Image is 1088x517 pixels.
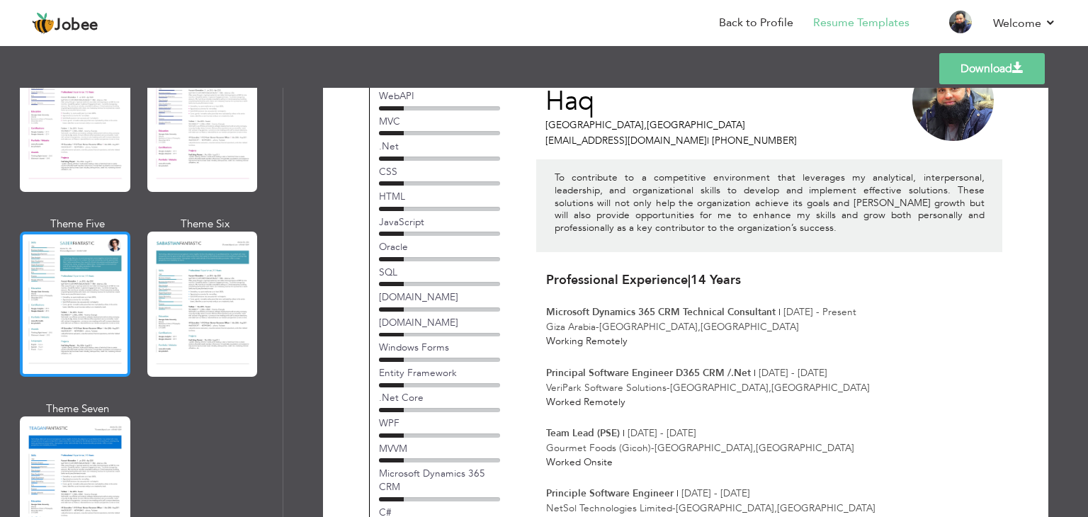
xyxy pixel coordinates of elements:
div: WPF [379,416,500,430]
p: VeriPark Software Solutions [GEOGRAPHIC_DATA] [GEOGRAPHIC_DATA] [546,381,1002,394]
div: .Net Core [379,391,500,404]
span: Principal Software Engineer D365 CRM /.Net [546,366,751,380]
span: - [667,381,670,394]
p: To contribute to a competitive environment that leverages my analytical, interpersonal, leadershi... [555,171,985,234]
span: , [644,118,647,132]
p: Giza Arabia [GEOGRAPHIC_DATA] [GEOGRAPHIC_DATA] [546,320,1002,334]
div: WebAPI [379,89,500,103]
img: Profile Img [949,11,972,33]
span: - [672,501,676,515]
a: Welcome [993,15,1056,32]
span: , [753,441,756,455]
h3: Professional Experience 14 Years [546,273,1002,288]
p: Gourmet Foods (Gicoh) [GEOGRAPHIC_DATA] [GEOGRAPHIC_DATA] [546,441,1002,455]
p: NetSol Technologies Limited [GEOGRAPHIC_DATA] [GEOGRAPHIC_DATA] [546,501,1002,515]
span: | [778,305,781,319]
a: Back to Profile [719,15,793,31]
span: [EMAIL_ADDRESS][DOMAIN_NAME] [545,134,709,147]
span: | [688,271,691,289]
div: JavaScript [379,215,500,229]
span: | [707,134,709,147]
span: Principle Software Engineer [546,487,674,500]
div: Microsoft Dynamics 365 CRM [379,467,500,494]
a: Resume Templates [813,15,909,31]
span: Jobee [55,18,98,33]
div: CSS [379,165,500,178]
div: Theme Six [150,217,261,232]
span: | [676,487,679,500]
div: Worked Remotely [546,396,1002,409]
div: .Net [379,140,500,153]
span: , [774,501,777,515]
span: [DATE] - Present [783,305,856,319]
div: Theme Five [23,217,133,232]
span: , [698,320,701,334]
span: [DATE] - [DATE] [628,426,696,440]
div: Theme Seven [23,402,133,416]
div: Windows Forms [379,341,500,354]
span: [DATE] - [DATE] [681,487,750,500]
span: | [754,366,756,380]
a: Jobee [32,12,98,35]
span: - [651,441,654,455]
div: SQL [379,266,500,279]
div: [DOMAIN_NAME] [379,316,500,329]
div: Oracle [379,240,500,254]
span: - [596,320,599,334]
div: Worked Onsite [546,456,1002,469]
span: [PHONE_NUMBER] [712,134,797,147]
div: MVC [379,115,500,128]
img: D0dOoKbteqSzAAAAAElFTkSuQmCC [912,59,994,141]
div: MVVM [379,442,500,455]
span: Ul Haq [545,57,786,120]
span: Microsoft Dynamics 365 CRM Technical Consultant [546,305,776,319]
img: jobee.io [32,12,55,35]
span: Team Lead (PSE) [546,426,620,440]
a: Download [939,53,1045,84]
span: , [769,381,771,394]
p: [GEOGRAPHIC_DATA] [GEOGRAPHIC_DATA] [545,118,838,132]
div: Entity Framework [379,366,500,380]
div: HTML [379,190,500,203]
div: [DOMAIN_NAME] [379,290,500,304]
div: Working Remotely [546,335,1002,348]
span: [DATE] - [DATE] [759,366,827,380]
span: | [623,426,625,440]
